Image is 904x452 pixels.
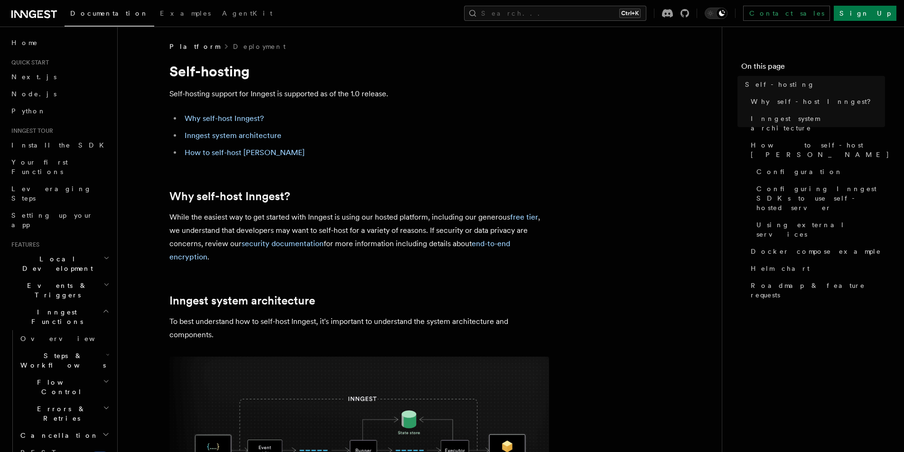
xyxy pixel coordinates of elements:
[747,93,885,110] a: Why self-host Inngest?
[747,277,885,304] a: Roadmap & feature requests
[747,137,885,163] a: How to self-host [PERSON_NAME]
[8,137,112,154] a: Install the SDK
[17,378,103,397] span: Flow Control
[222,9,272,17] span: AgentKit
[169,87,549,101] p: Self-hosting support for Inngest is supported as of the 1.0 release.
[11,158,68,175] span: Your first Functions
[185,114,264,123] a: Why self-host Inngest?
[741,76,885,93] a: Self-hosting
[753,216,885,243] a: Using external services
[185,131,281,140] a: Inngest system architecture
[8,281,103,300] span: Events & Triggers
[8,85,112,102] a: Node.js
[8,207,112,233] a: Setting up your app
[834,6,896,21] a: Sign Up
[17,427,112,444] button: Cancellation
[17,431,99,440] span: Cancellation
[20,335,118,342] span: Overview
[8,34,112,51] a: Home
[160,9,211,17] span: Examples
[11,90,56,98] span: Node.js
[185,148,305,157] a: How to self-host [PERSON_NAME]
[8,307,103,326] span: Inngest Functions
[8,102,112,120] a: Python
[741,61,885,76] h4: On this page
[8,241,39,249] span: Features
[619,9,641,18] kbd: Ctrl+K
[751,247,881,256] span: Docker compose example
[8,68,112,85] a: Next.js
[17,330,112,347] a: Overview
[756,184,885,212] span: Configuring Inngest SDKs to use self-hosted server
[743,6,830,21] a: Contact sales
[8,304,112,330] button: Inngest Functions
[756,167,843,176] span: Configuration
[11,73,56,81] span: Next.js
[169,211,549,264] p: While the easiest way to get started with Inngest is using our hosted platform, including our gen...
[216,3,278,26] a: AgentKit
[756,220,885,239] span: Using external services
[751,97,877,106] span: Why self-host Inngest?
[751,281,885,300] span: Roadmap & feature requests
[705,8,727,19] button: Toggle dark mode
[11,107,46,115] span: Python
[8,250,112,277] button: Local Development
[70,9,149,17] span: Documentation
[154,3,216,26] a: Examples
[17,351,106,370] span: Steps & Workflows
[169,294,315,307] a: Inngest system architecture
[17,400,112,427] button: Errors & Retries
[753,163,885,180] a: Configuration
[8,127,53,135] span: Inngest tour
[242,239,324,248] a: security documentation
[753,180,885,216] a: Configuring Inngest SDKs to use self-hosted server
[8,59,49,66] span: Quick start
[169,63,549,80] h1: Self-hosting
[8,254,103,273] span: Local Development
[233,42,286,51] a: Deployment
[17,347,112,374] button: Steps & Workflows
[8,277,112,304] button: Events & Triggers
[745,80,815,89] span: Self-hosting
[169,315,549,341] p: To best understand how to self-host Inngest, it's important to understand the system architecture...
[11,185,92,202] span: Leveraging Steps
[747,260,885,277] a: Helm chart
[8,154,112,180] a: Your first Functions
[747,110,885,137] a: Inngest system architecture
[510,212,538,221] a: free tier
[747,243,885,260] a: Docker compose example
[464,6,646,21] button: Search...Ctrl+K
[11,38,38,47] span: Home
[17,374,112,400] button: Flow Control
[65,3,154,27] a: Documentation
[17,404,103,423] span: Errors & Retries
[11,141,110,149] span: Install the SDK
[751,264,810,273] span: Helm chart
[11,212,93,229] span: Setting up your app
[751,114,885,133] span: Inngest system architecture
[751,140,890,159] span: How to self-host [PERSON_NAME]
[169,190,290,203] a: Why self-host Inngest?
[169,42,220,51] span: Platform
[8,180,112,207] a: Leveraging Steps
